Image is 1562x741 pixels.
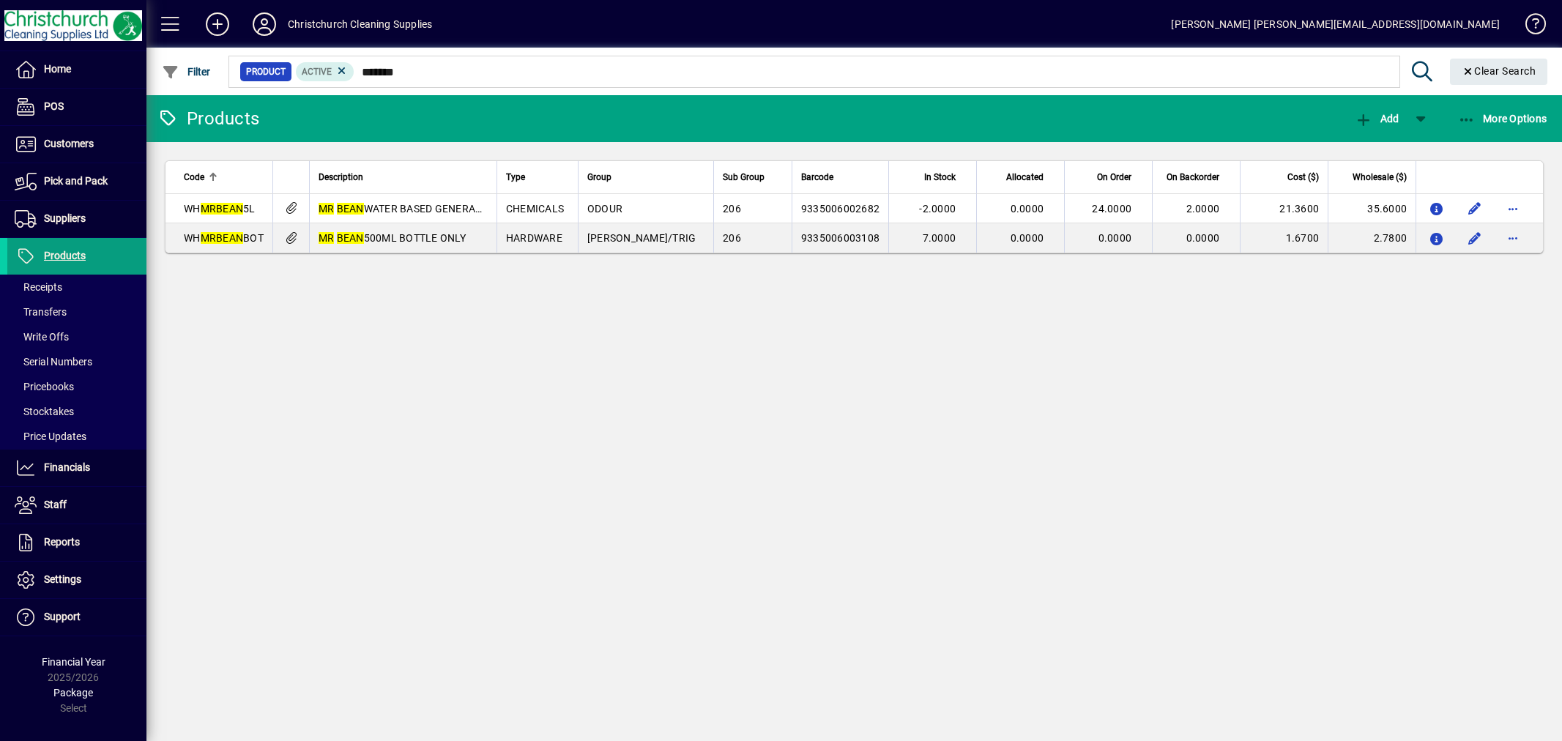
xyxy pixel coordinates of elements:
div: On Backorder [1161,169,1232,185]
div: Barcode [801,169,879,185]
span: WH 5L [184,203,256,215]
span: Code [184,169,204,185]
span: Group [587,169,611,185]
span: 500ML BOTTLE ONLY [319,232,466,244]
span: Settings [44,573,81,585]
span: Cost ($) [1287,169,1319,185]
span: Package [53,687,93,699]
a: Transfers [7,299,146,324]
span: -2.0000 [919,203,956,215]
td: 35.6000 [1328,194,1416,223]
span: Clear Search [1462,65,1536,77]
a: Pick and Pack [7,163,146,200]
span: Active [302,67,332,77]
a: Price Updates [7,424,146,449]
span: Allocated [1006,169,1044,185]
em: BEAN [337,232,364,244]
span: Wholesale ($) [1353,169,1407,185]
em: BEAN [216,232,243,244]
span: Receipts [15,281,62,293]
a: Serial Numbers [7,349,146,374]
div: Sub Group [723,169,783,185]
span: Add [1355,113,1399,124]
td: 21.3600 [1240,194,1328,223]
div: In Stock [898,169,969,185]
a: Suppliers [7,201,146,237]
span: Write Offs [15,331,69,343]
span: Product [246,64,286,79]
a: Settings [7,562,146,598]
span: Price Updates [15,431,86,442]
button: Add [194,11,241,37]
td: 1.6700 [1240,223,1328,253]
span: Stocktakes [15,406,74,417]
span: Sub Group [723,169,765,185]
span: ODOUR [587,203,622,215]
span: More Options [1458,113,1547,124]
a: Write Offs [7,324,146,349]
a: Stocktakes [7,399,146,424]
span: 24.0000 [1092,203,1131,215]
button: Clear [1450,59,1548,85]
span: Customers [44,138,94,149]
span: Products [44,250,86,261]
button: Edit [1463,197,1487,220]
span: Barcode [801,169,833,185]
button: Edit [1463,226,1487,250]
a: POS [7,89,146,125]
span: WH BOT [184,232,264,244]
button: Add [1351,105,1402,132]
span: Financials [44,461,90,473]
a: Customers [7,126,146,163]
div: Christchurch Cleaning Supplies [288,12,432,36]
div: Code [184,169,264,185]
span: Filter [162,66,211,78]
span: HARDWARE [506,232,562,244]
span: Support [44,611,81,622]
span: CHEMICALS [506,203,564,215]
span: [PERSON_NAME]/TRIG [587,232,696,244]
span: Reports [44,536,80,548]
em: MR [201,203,217,215]
a: Financials [7,450,146,486]
span: 206 [723,232,741,244]
div: On Order [1074,169,1145,185]
a: Reports [7,524,146,561]
a: Receipts [7,275,146,299]
span: Type [506,169,525,185]
em: MR [201,232,217,244]
button: More Options [1454,105,1551,132]
a: Knowledge Base [1514,3,1544,51]
em: BEAN [216,203,243,215]
span: POS [44,100,64,112]
div: Products [157,107,259,130]
span: On Backorder [1167,169,1219,185]
span: Home [44,63,71,75]
span: Transfers [15,306,67,318]
button: More options [1501,226,1525,250]
a: Staff [7,487,146,524]
span: Serial Numbers [15,356,92,368]
span: 9335006002682 [801,203,879,215]
div: Group [587,169,704,185]
button: More options [1501,197,1525,220]
em: MR [319,232,335,244]
em: BEAN [337,203,364,215]
span: Pick and Pack [44,175,108,187]
div: Description [319,169,488,185]
span: WATER BASED GENERAL PURPOSE CLEANER & AIR FRESHENER 5L [319,203,683,215]
div: Type [506,169,569,185]
span: Description [319,169,363,185]
span: Suppliers [44,212,86,224]
div: Allocated [986,169,1057,185]
span: Staff [44,499,67,510]
span: Financial Year [42,656,105,668]
span: 9335006003108 [801,232,879,244]
span: 7.0000 [923,232,956,244]
a: Home [7,51,146,88]
button: Filter [158,59,215,85]
em: MR [319,203,335,215]
a: Support [7,599,146,636]
a: Pricebooks [7,374,146,399]
span: 0.0000 [1098,232,1132,244]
